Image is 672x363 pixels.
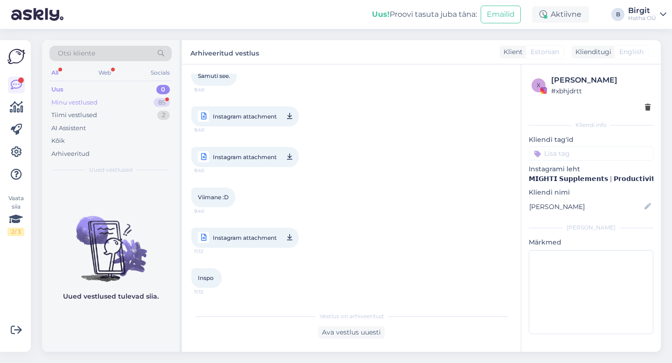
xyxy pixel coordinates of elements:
a: Instagram attachment11:12 [191,228,299,248]
p: Instagrami leht [529,164,653,174]
span: x [537,82,540,89]
button: Emailid [481,6,521,23]
div: Klienditugi [572,47,611,57]
p: Märkmed [529,237,653,247]
span: 9:40 [194,208,229,215]
div: # xbhjdrtt [551,86,651,96]
p: 𝗠𝗜𝗚𝗛𝗧𝗜 𝗦𝘂𝗽𝗽𝗹𝗲𝗺𝗲𝗻𝘁𝘀 | 𝗣𝗿𝗼𝗱𝘂𝗰𝘁𝗶𝘃𝗶𝘁𝘆, 𝗪𝗲𝗹𝗹𝗻𝗲𝘀𝘀 & 𝗥𝗲𝘀𝗶𝗹𝗶𝗲𝗻𝗰𝗲 [529,174,653,184]
span: Vestlus on arhiveeritud [320,312,384,321]
span: Otsi kliente [58,49,95,58]
div: Proovi tasuta juba täna: [372,9,477,20]
div: Vaata siia [7,194,24,236]
div: All [49,67,60,79]
span: Instagram attachment [213,151,277,163]
div: Minu vestlused [51,98,98,107]
div: Arhiveeritud [51,149,90,159]
div: Socials [149,67,172,79]
span: Instagram attachment [213,111,277,122]
img: No chats [42,199,179,283]
span: 11:12 [194,245,229,257]
div: 2 [157,111,170,120]
b: Uus! [372,10,390,19]
p: Uued vestlused tulevad siia. [63,292,159,301]
div: Kõik [51,136,65,146]
input: Lisa tag [529,147,653,161]
span: Inspo [198,274,214,281]
div: Kliendi info [529,121,653,129]
div: Klient [500,47,523,57]
input: Lisa nimi [529,202,643,212]
div: Hatha OÜ [628,14,656,22]
div: Tiimi vestlused [51,111,97,120]
div: Web [97,67,113,79]
span: Samuti see. [198,72,230,79]
span: 11:12 [194,288,229,295]
div: 0 [156,85,170,94]
img: Askly Logo [7,48,25,65]
span: 9:40 [194,86,229,93]
div: [PERSON_NAME] [551,75,651,86]
span: Instagram attachment [213,232,277,244]
p: Kliendi tag'id [529,135,653,145]
div: 2 / 3 [7,228,24,236]
a: Instagram attachment9:40 [191,106,299,126]
span: 9:40 [194,165,229,176]
div: 85 [154,98,170,107]
label: Arhiveeritud vestlus [190,46,259,58]
a: Instagram attachment9:40 [191,147,299,167]
a: BirgitHatha OÜ [628,7,666,22]
span: Viimane :D [198,194,229,201]
span: English [619,47,644,57]
p: Kliendi nimi [529,188,653,197]
span: Estonian [531,47,559,57]
div: AI Assistent [51,124,86,133]
div: Ava vestlus uuesti [318,326,385,339]
div: Aktiivne [532,6,589,23]
span: 9:40 [194,124,229,136]
div: Birgit [628,7,656,14]
div: B [611,8,624,21]
div: [PERSON_NAME] [529,223,653,232]
div: Uus [51,85,63,94]
span: Uued vestlused [89,166,133,174]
